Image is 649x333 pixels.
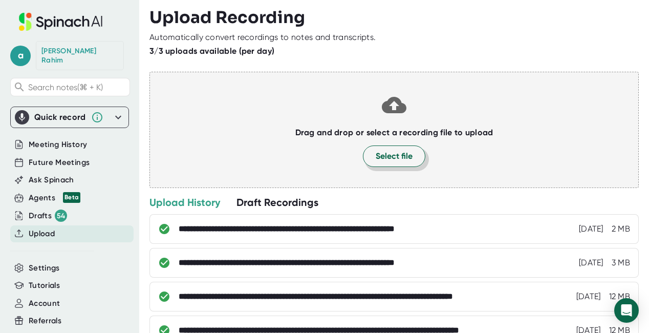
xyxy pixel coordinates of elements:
[29,262,60,274] button: Settings
[29,280,60,292] button: Tutorials
[29,174,74,186] button: Ask Spinach
[363,145,425,167] button: Select file
[376,150,413,162] span: Select file
[576,292,601,302] div: 8/13/2025, 8:26:34 PM
[29,298,60,309] button: Account
[29,228,55,240] button: Upload
[15,107,124,128] div: Quick record
[295,128,493,137] b: Drag and drop or select a recording file to upload
[29,315,61,327] button: Referrals
[29,139,87,151] button: Meeting History
[236,196,318,209] div: Draft Recordings
[29,192,80,204] div: Agents
[149,46,274,56] b: 3/3 uploads available (per day)
[41,47,118,65] div: Abdul Rahim
[149,32,376,43] div: Automatically convert recordings to notes and transcripts.
[10,46,31,66] span: a
[614,298,639,323] div: Open Intercom Messenger
[29,157,90,169] button: Future Meetings
[612,258,630,268] div: 3 MB
[29,210,67,222] button: Drafts 54
[579,258,603,268] div: 8/15/2025, 8:49:07 AM
[609,292,631,302] div: 12 MB
[63,192,80,203] div: Beta
[34,112,86,122] div: Quick record
[55,210,67,222] div: 54
[29,192,80,204] button: Agents Beta
[579,224,603,234] div: 8/15/2025, 11:18:12 AM
[149,196,220,209] div: Upload History
[149,8,639,27] h3: Upload Recording
[28,82,103,92] span: Search notes (⌘ + K)
[612,224,630,234] div: 2 MB
[29,210,67,222] div: Drafts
